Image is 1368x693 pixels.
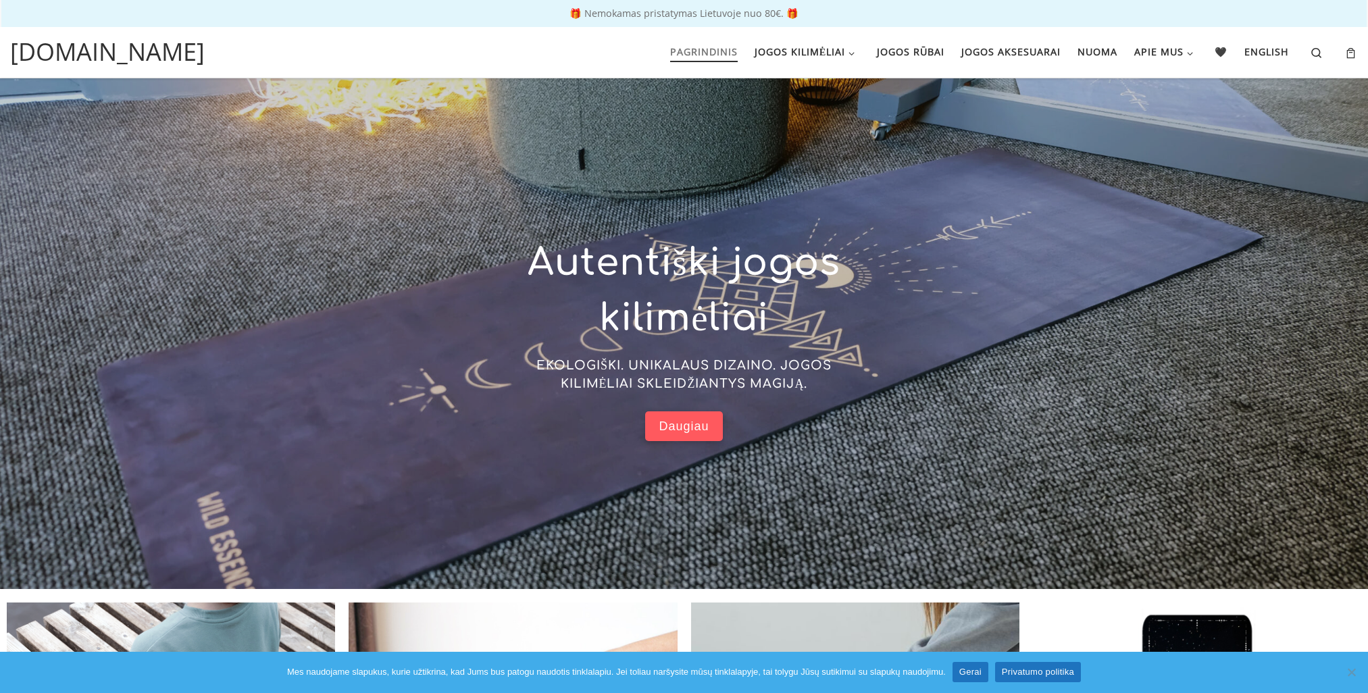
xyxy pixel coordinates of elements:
span: Autentiški jogos kilimėliai [528,242,840,340]
span: EKOLOGIŠKI. UNIKALAUS DIZAINO. JOGOS KILIMĖLIAI SKLEIDŽIANTYS MAGIJĄ. [536,359,832,390]
span: English [1244,38,1289,63]
span: Apie mus [1134,38,1184,63]
a: Nuoma [1073,38,1121,66]
a: Privatumo politika [995,662,1081,682]
span: Jogos rūbai [877,38,944,63]
a: 🖤 [1211,38,1232,66]
a: English [1240,38,1294,66]
span: Daugiau [659,419,709,434]
a: Pagrindinis [665,38,742,66]
span: Pagrindinis [670,38,738,63]
span: Mes naudojame slapukus, kurie užtikrina, kad Jums bus patogu naudotis tinklalapiu. Jei toliau nar... [287,665,946,679]
a: Jogos rūbai [872,38,948,66]
span: Ne [1344,665,1358,679]
span: 🖤 [1215,38,1227,63]
a: Gerai [953,662,988,682]
span: Nuoma [1078,38,1117,63]
a: Jogos aksesuarai [957,38,1065,66]
a: Jogos kilimėliai [750,38,863,66]
a: Daugiau [645,411,722,442]
span: Jogos aksesuarai [961,38,1061,63]
a: [DOMAIN_NAME] [10,34,205,70]
span: Jogos kilimėliai [755,38,846,63]
p: 🎁 Nemokamas pristatymas Lietuvoje nuo 80€. 🎁 [14,9,1354,18]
